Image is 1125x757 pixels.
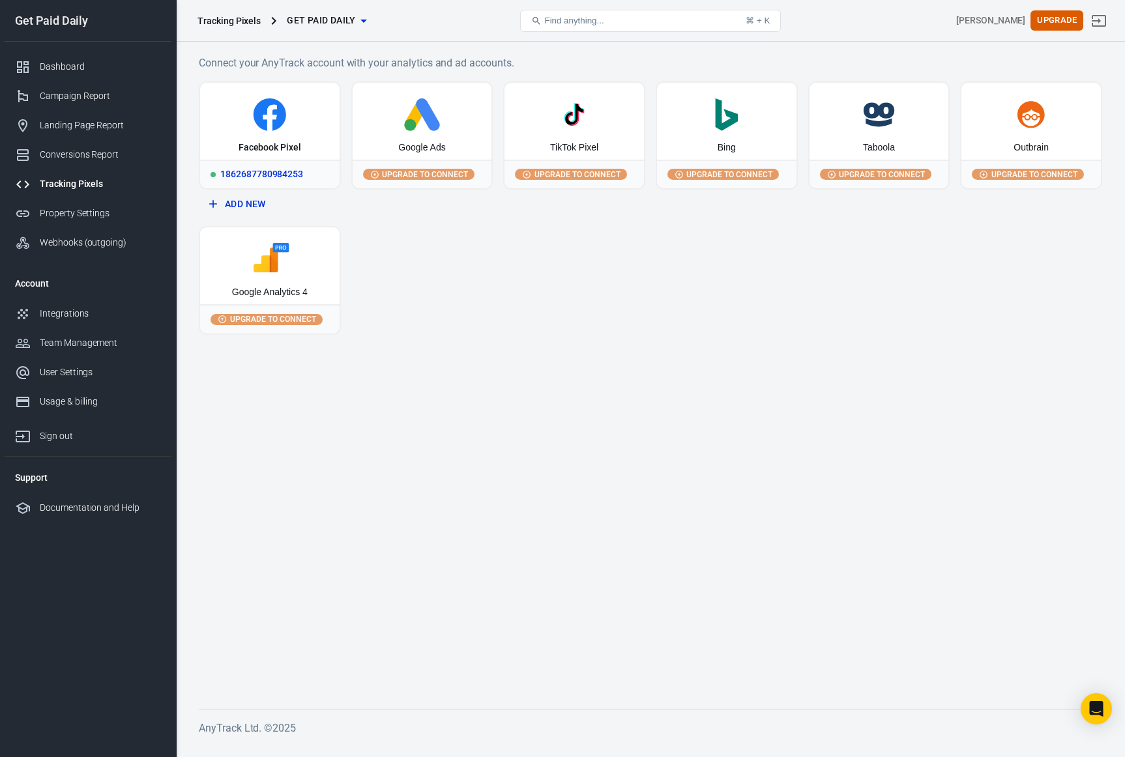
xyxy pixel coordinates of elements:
[199,720,1102,736] h6: AnyTrack Ltd. © 2025
[5,416,171,451] a: Sign out
[5,299,171,328] a: Integrations
[544,16,604,25] span: Find anything...
[550,141,598,154] div: TikTok Pixel
[718,141,736,154] div: Bing
[520,10,781,32] button: Find anything...⌘ + K
[204,192,336,216] button: Add New
[1083,5,1115,36] a: Sign out
[5,268,171,299] li: Account
[1081,693,1112,724] div: Open Intercom Messenger
[863,141,895,154] div: Taboola
[40,365,161,379] div: User Settings
[40,207,161,220] div: Property Settings
[5,169,171,199] a: Tracking Pixels
[199,226,341,334] button: Google Analytics 4Upgrade to connect
[5,228,171,257] a: Webhooks (outgoing)
[684,169,775,180] span: Upgrade to connect
[282,8,372,33] button: Get Paid Daily
[5,52,171,81] a: Dashboard
[40,501,161,515] div: Documentation and Help
[5,81,171,111] a: Campaign Report
[40,429,161,443] div: Sign out
[211,172,216,177] span: Running
[5,328,171,358] a: Team Management
[197,14,261,27] div: Tracking Pixels
[836,169,928,180] span: Upgrade to connect
[5,15,171,27] div: Get Paid Daily
[532,169,623,180] span: Upgrade to connect
[199,55,1102,71] h6: Connect your AnyTrack account with your analytics and ad accounts.
[746,16,770,25] div: ⌘ + K
[199,81,341,190] a: Facebook PixelRunning1862687780984253
[960,81,1102,190] button: OutbrainUpgrade to connect
[40,119,161,132] div: Landing Page Report
[1030,10,1083,31] button: Upgrade
[5,199,171,228] a: Property Settings
[40,177,161,191] div: Tracking Pixels
[398,141,445,154] div: Google Ads
[227,313,319,325] span: Upgrade to connect
[40,236,161,250] div: Webhooks (outgoing)
[40,89,161,103] div: Campaign Report
[5,387,171,416] a: Usage & billing
[5,462,171,493] li: Support
[956,14,1025,27] div: Account id: VKdrdYJY
[656,81,798,190] button: BingUpgrade to connect
[503,81,645,190] button: TikTok PixelUpgrade to connect
[989,169,1080,180] span: Upgrade to connect
[351,81,493,190] button: Google AdsUpgrade to connect
[5,358,171,387] a: User Settings
[287,12,356,29] span: Get Paid Daily
[40,395,161,408] div: Usage & billing
[232,286,308,299] div: Google Analytics 4
[379,169,471,180] span: Upgrade to connect
[40,148,161,162] div: Conversions Report
[1014,141,1049,154] div: Outbrain
[5,140,171,169] a: Conversions Report
[40,307,161,321] div: Integrations
[40,60,161,74] div: Dashboard
[808,81,950,190] button: TaboolaUpgrade to connect
[239,141,301,154] div: Facebook Pixel
[5,111,171,140] a: Landing Page Report
[40,336,161,350] div: Team Management
[200,160,340,188] div: 1862687780984253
